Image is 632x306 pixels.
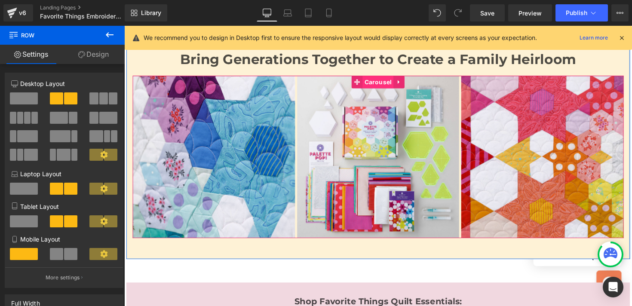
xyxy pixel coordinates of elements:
button: More [611,4,629,21]
span: Publish [566,9,587,16]
a: Laptop [277,4,298,21]
span: Preview [518,9,542,18]
a: v6 [3,4,33,21]
p: Shop Favorite Things Quilt Essentials: [2,276,518,289]
a: Tablet [298,4,319,21]
p: Tablet Layout [11,202,117,211]
div: v6 [17,7,28,18]
button: More settings [5,267,123,288]
span: Favorite Things Embroidered Charms Kit [40,13,123,20]
span: Library [141,9,161,17]
a: Preview [508,4,552,21]
div: Open Intercom Messenger [603,277,623,297]
a: Landing Pages [40,4,139,11]
button: Publish [555,4,608,21]
a: New Library [125,4,167,21]
span: Row [9,26,95,45]
a: Design [62,45,125,64]
h2: Bring Generations Together to Create a Family Heirloom [9,26,512,43]
a: Mobile [319,4,339,21]
p: Desktop Layout [11,79,117,88]
p: More settings [46,274,80,282]
button: Redo [449,4,466,21]
p: Mobile Layout [11,235,117,244]
span: Save [480,9,494,18]
a: Desktop [257,4,277,21]
a: Expand / Collapse [276,51,287,64]
span: Carousel [244,51,276,64]
a: Learn more [576,33,611,43]
button: Undo [429,4,446,21]
p: We recommend you to design in Desktop first to ensure the responsive layout would display correct... [144,33,537,43]
p: Laptop Layout [11,169,117,178]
